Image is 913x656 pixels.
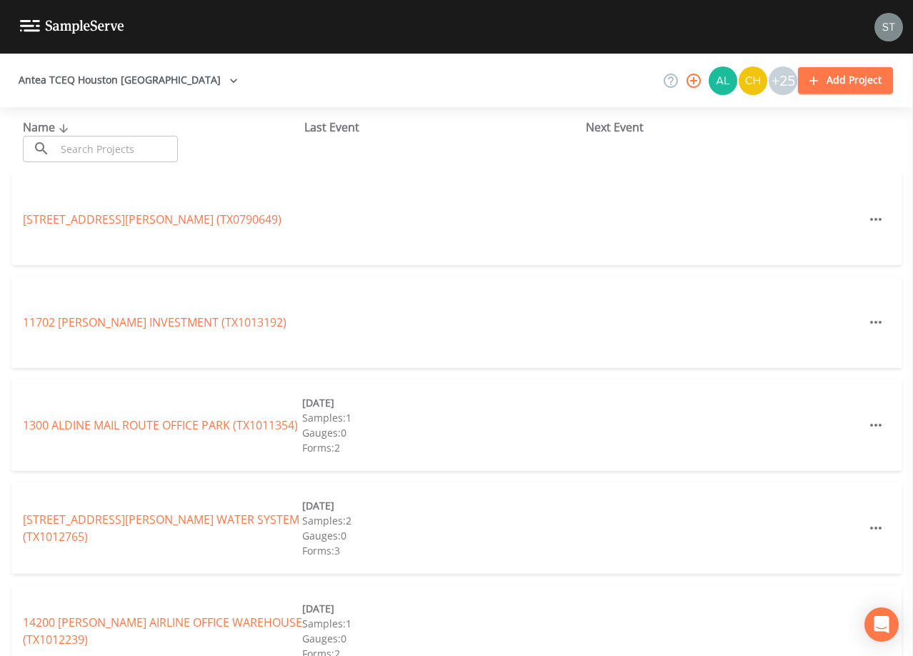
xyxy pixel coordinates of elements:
[302,440,582,455] div: Forms: 2
[709,66,737,95] img: 30a13df2a12044f58df5f6b7fda61338
[798,67,893,94] button: Add Project
[56,136,178,162] input: Search Projects
[302,543,582,558] div: Forms: 3
[302,528,582,543] div: Gauges: 0
[23,512,299,545] a: [STREET_ADDRESS][PERSON_NAME] WATER SYSTEM (TX1012765)
[302,395,582,410] div: [DATE]
[739,66,767,95] img: c74b8b8b1c7a9d34f67c5e0ca157ed15
[586,119,867,136] div: Next Event
[708,66,738,95] div: Alaina Hahn
[23,314,286,330] a: 11702 [PERSON_NAME] INVESTMENT (TX1013192)
[23,119,72,135] span: Name
[23,212,281,227] a: [STREET_ADDRESS][PERSON_NAME] (TX0790649)
[23,417,298,433] a: 1300 ALDINE MAIL ROUTE OFFICE PARK (TX1011354)
[302,410,582,425] div: Samples: 1
[13,67,244,94] button: Antea TCEQ Houston [GEOGRAPHIC_DATA]
[302,498,582,513] div: [DATE]
[304,119,586,136] div: Last Event
[302,513,582,528] div: Samples: 2
[20,20,124,34] img: logo
[874,13,903,41] img: cb9926319991c592eb2b4c75d39c237f
[302,425,582,440] div: Gauges: 0
[769,66,797,95] div: +25
[864,607,899,642] div: Open Intercom Messenger
[302,631,582,646] div: Gauges: 0
[302,616,582,631] div: Samples: 1
[738,66,768,95] div: Charles Medina
[23,615,302,647] a: 14200 [PERSON_NAME] AIRLINE OFFICE WAREHOUSE (TX1012239)
[302,601,582,616] div: [DATE]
